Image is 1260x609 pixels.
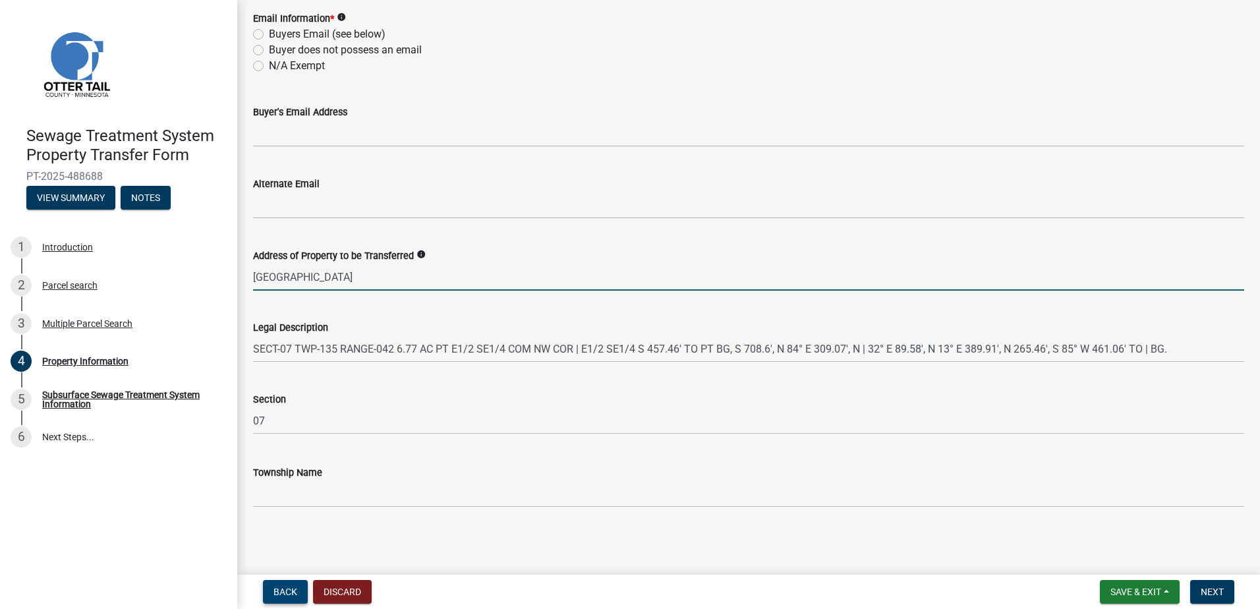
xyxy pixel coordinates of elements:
wm-modal-confirm: Summary [26,193,115,204]
h4: Sewage Treatment System Property Transfer Form [26,127,227,165]
button: View Summary [26,186,115,210]
label: Buyer does not possess an email [269,42,422,58]
label: Section [253,395,286,405]
span: Next [1201,587,1224,597]
label: N/A Exempt [269,58,325,74]
div: Parcel search [42,281,98,290]
label: Buyers Email (see below) [269,26,386,42]
div: 3 [11,313,32,334]
div: Subsurface Sewage Treatment System Information [42,390,216,409]
button: Save & Exit [1100,580,1180,604]
div: 1 [11,237,32,258]
label: Alternate Email [253,180,320,189]
label: Legal Description [253,324,328,333]
button: Back [263,580,308,604]
wm-modal-confirm: Notes [121,193,171,204]
button: Discard [313,580,372,604]
div: Property Information [42,357,129,366]
div: 5 [11,389,32,410]
label: Address of Property to be Transferred [253,252,414,261]
div: 6 [11,426,32,448]
span: Save & Exit [1110,587,1161,597]
label: Buyer's Email Address [253,108,347,117]
span: Back [273,587,297,597]
label: Township Name [253,469,322,478]
span: PT-2025-488688 [26,170,211,183]
i: info [337,13,346,22]
i: info [416,250,426,259]
button: Notes [121,186,171,210]
div: Multiple Parcel Search [42,319,132,328]
div: Introduction [42,243,93,252]
div: 2 [11,275,32,296]
img: Otter Tail County, Minnesota [26,14,125,113]
label: Email Information [253,14,334,24]
button: Next [1190,580,1234,604]
div: 4 [11,351,32,372]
